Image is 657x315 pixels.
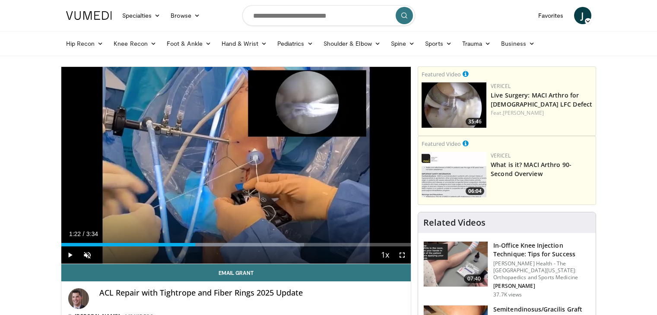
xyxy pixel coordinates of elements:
a: Vericel [491,82,511,90]
input: Search topics, interventions [242,5,415,26]
video-js: Video Player [61,67,411,264]
span: 3:34 [86,230,98,237]
a: Browse [165,7,205,24]
span: 35:46 [466,118,484,126]
a: Trauma [457,35,496,52]
h4: ACL Repair with Tightrope and Fiber Rings 2025 Update [99,288,404,298]
a: Vericel [491,152,511,159]
img: VuMedi Logo [66,11,112,20]
a: Live Surgery: MACI Arthro for [DEMOGRAPHIC_DATA] LFC Defect [491,91,592,108]
small: Featured Video [422,140,461,148]
a: Shoulder & Elbow [318,35,386,52]
img: Avatar [68,288,89,309]
a: 06:04 [422,152,486,197]
h4: Related Videos [423,217,486,228]
a: 35:46 [422,82,486,128]
a: Foot & Ankle [162,35,216,52]
span: / [83,230,85,237]
span: 07:40 [464,274,485,283]
a: Knee Recon [108,35,162,52]
p: [PERSON_NAME] [493,283,590,290]
button: Play [61,246,79,264]
span: 1:22 [69,230,81,237]
button: Playback Rate [376,246,394,264]
img: 9b54ede4-9724-435c-a780-8950048db540.150x105_q85_crop-smart_upscale.jpg [424,242,488,287]
h3: In-Office Knee Injection Technique: Tips for Success [493,241,590,258]
img: aa6cc8ed-3dbf-4b6a-8d82-4a06f68b6688.150x105_q85_crop-smart_upscale.jpg [422,152,486,197]
a: Email Grant [61,264,411,281]
a: Business [496,35,540,52]
p: [PERSON_NAME] Health - The [GEOGRAPHIC_DATA][US_STATE]: Orthopaedics and Sports Medicine [493,260,590,281]
a: Favorites [533,7,569,24]
a: Hip Recon [61,35,109,52]
a: [PERSON_NAME] [503,109,544,117]
button: Fullscreen [394,246,411,264]
a: What is it? MACI Arthro 90-Second Overview [491,161,571,178]
button: Unmute [79,246,96,264]
small: Featured Video [422,70,461,78]
img: eb023345-1e2d-4374-a840-ddbc99f8c97c.150x105_q85_crop-smart_upscale.jpg [422,82,486,128]
a: J [574,7,591,24]
a: Sports [420,35,457,52]
div: Progress Bar [61,243,411,246]
a: Hand & Wrist [216,35,272,52]
p: 37.7K views [493,291,522,298]
a: 07:40 In-Office Knee Injection Technique: Tips for Success [PERSON_NAME] Health - The [GEOGRAPHIC... [423,241,590,298]
a: Pediatrics [272,35,318,52]
div: Feat. [491,109,592,117]
span: 06:04 [466,187,484,195]
a: Specialties [117,7,166,24]
a: Spine [386,35,420,52]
